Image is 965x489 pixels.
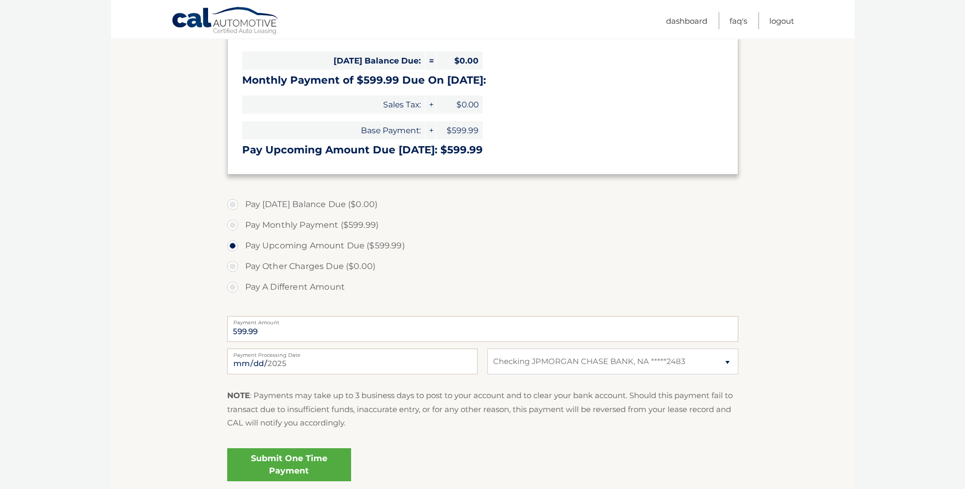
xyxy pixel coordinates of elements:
span: $0.00 [436,96,483,114]
a: Logout [769,12,794,29]
label: Payment Processing Date [227,349,478,357]
label: Pay Other Charges Due ($0.00) [227,256,738,277]
p: : Payments may take up to 3 business days to post to your account and to clear your bank account.... [227,389,738,430]
input: Payment Amount [227,316,738,342]
label: Pay Upcoming Amount Due ($599.99) [227,235,738,256]
span: Sales Tax: [242,96,425,114]
label: Pay Monthly Payment ($599.99) [227,215,738,235]
label: Pay [DATE] Balance Due ($0.00) [227,194,738,215]
strong: NOTE [227,390,250,400]
a: FAQ's [730,12,747,29]
span: Base Payment: [242,121,425,139]
a: Cal Automotive [171,7,280,37]
span: + [425,96,436,114]
h3: Monthly Payment of $599.99 Due On [DATE]: [242,74,723,87]
h3: Pay Upcoming Amount Due [DATE]: $599.99 [242,144,723,156]
label: Pay A Different Amount [227,277,738,297]
input: Payment Date [227,349,478,374]
label: Payment Amount [227,316,738,324]
span: $599.99 [436,121,483,139]
a: Submit One Time Payment [227,448,351,481]
a: Dashboard [666,12,707,29]
span: $0.00 [436,52,483,70]
span: [DATE] Balance Due: [242,52,425,70]
span: = [425,52,436,70]
span: + [425,121,436,139]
